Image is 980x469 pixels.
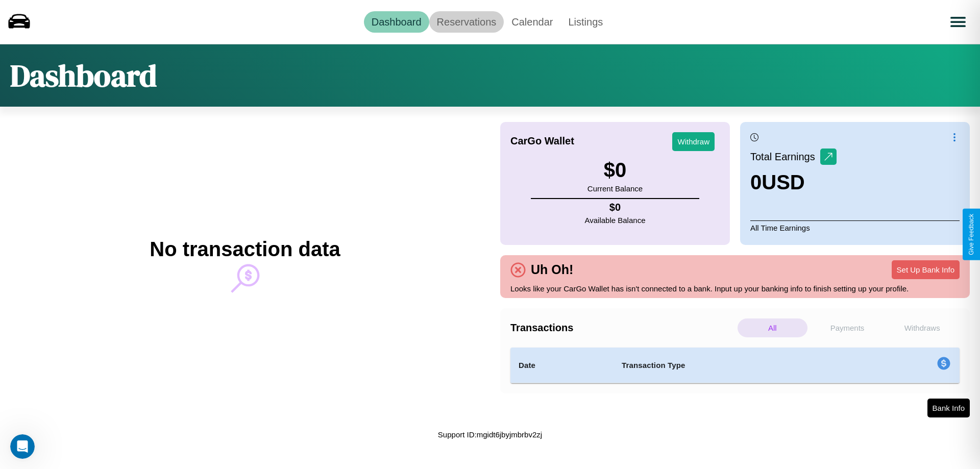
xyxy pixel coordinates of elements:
button: Set Up Bank Info [892,260,960,279]
p: Total Earnings [750,147,820,166]
p: Looks like your CarGo Wallet has isn't connected to a bank. Input up your banking info to finish ... [510,282,960,295]
button: Bank Info [927,399,970,417]
iframe: Intercom live chat [10,434,35,459]
h4: Date [519,359,605,372]
a: Reservations [429,11,504,33]
button: Open menu [944,8,972,36]
a: Dashboard [364,11,429,33]
h3: 0 USD [750,171,837,194]
h4: CarGo Wallet [510,135,574,147]
p: Payments [813,318,883,337]
p: Support ID: mgidt6jbyjmbrbv2zj [438,428,542,441]
h2: No transaction data [150,238,340,261]
p: All [738,318,807,337]
h1: Dashboard [10,55,157,96]
table: simple table [510,348,960,383]
h4: $ 0 [585,202,646,213]
h3: $ 0 [587,159,643,182]
h4: Transaction Type [622,359,853,372]
h4: Transactions [510,322,735,334]
p: Withdraws [887,318,957,337]
p: Current Balance [587,182,643,195]
a: Calendar [504,11,560,33]
p: All Time Earnings [750,220,960,235]
h4: Uh Oh! [526,262,578,277]
a: Listings [560,11,610,33]
button: Withdraw [672,132,715,151]
div: Give Feedback [968,214,975,255]
p: Available Balance [585,213,646,227]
